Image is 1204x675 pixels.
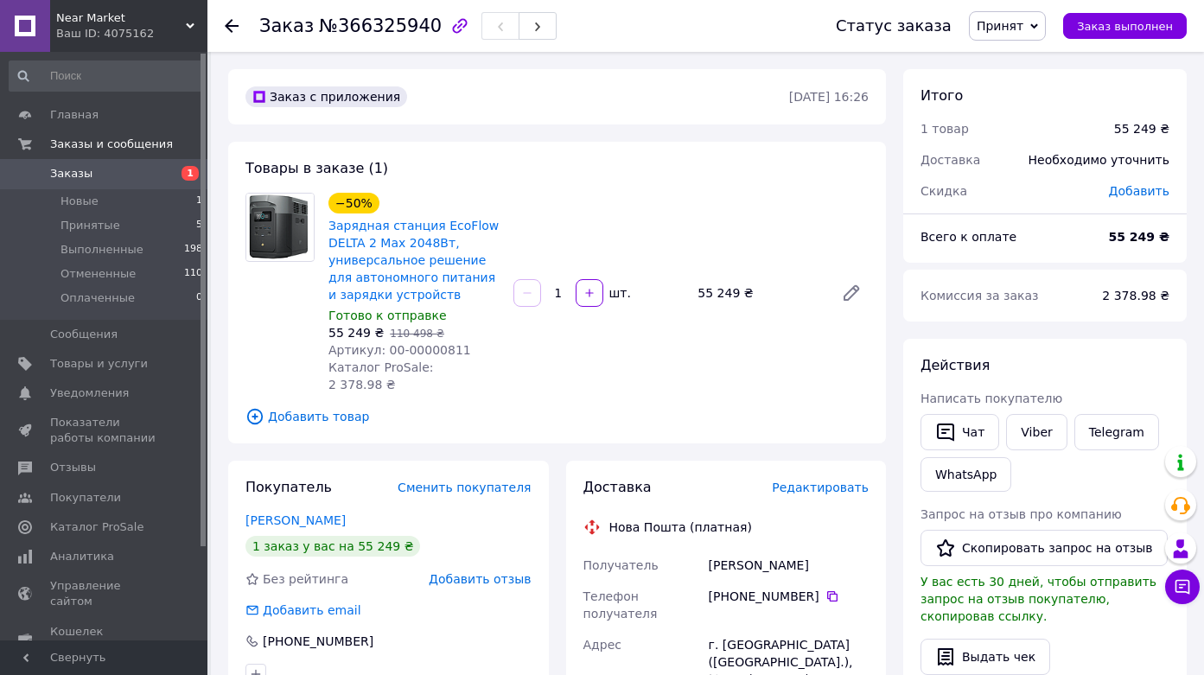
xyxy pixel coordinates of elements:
[583,638,621,652] span: Адрес
[246,194,314,260] img: Зарядная станция EcoFlow DELTA 2 Max 2048Вт, универсальное решение для автономного питания и заря...
[56,26,207,41] div: Ваш ID: 4075162
[1063,13,1187,39] button: Заказ выполнен
[244,602,363,619] div: Добавить email
[583,589,658,621] span: Телефон получателя
[328,326,384,340] span: 55 249 ₴
[245,160,388,176] span: Товары в заказе (1)
[61,290,135,306] span: Оплаченные
[921,87,963,104] span: Итого
[182,166,199,181] span: 1
[789,90,869,104] time: [DATE] 16:26
[1114,120,1169,137] div: 55 249 ₴
[263,572,348,586] span: Без рейтинга
[583,558,659,572] span: Получатель
[50,137,173,152] span: Заказы и сообщения
[709,588,869,605] div: [PHONE_NUMBER]
[61,266,136,282] span: Отмененные
[56,10,186,26] span: Near Market
[1165,570,1200,604] button: Чат с покупателем
[429,572,531,586] span: Добавить отзыв
[245,536,420,557] div: 1 заказ у вас на 55 249 ₴
[50,460,96,475] span: Отзывы
[196,218,202,233] span: 5
[921,392,1062,405] span: Написать покупателю
[259,16,314,36] span: Заказ
[50,519,143,535] span: Каталог ProSale
[50,356,148,372] span: Товары и услуги
[225,17,239,35] div: Вернуться назад
[921,357,990,373] span: Действия
[921,122,969,136] span: 1 товар
[328,193,379,213] div: −50%
[61,194,99,209] span: Новые
[245,86,407,107] div: Заказ с приложения
[9,60,204,92] input: Поиск
[328,360,433,392] span: Каталог ProSale: 2 378.98 ₴
[50,385,129,401] span: Уведомления
[921,457,1011,492] a: WhatsApp
[921,289,1039,302] span: Комиссия за заказ
[921,575,1156,623] span: У вас есть 30 дней, чтобы отправить запрос на отзыв покупателю, скопировав ссылку.
[196,194,202,209] span: 1
[245,479,332,495] span: Покупатель
[50,490,121,506] span: Покупатели
[583,479,652,495] span: Доставка
[1109,230,1170,244] b: 55 249 ₴
[328,219,499,302] a: Зарядная станция EcoFlow DELTA 2 Max 2048Вт, универсальное решение для автономного питания и заря...
[245,407,869,426] span: Добавить товар
[772,481,869,494] span: Редактировать
[1102,289,1169,302] span: 2 378.98 ₴
[196,290,202,306] span: 0
[921,153,980,167] span: Доставка
[261,602,363,619] div: Добавить email
[184,242,202,258] span: 198
[691,281,827,305] div: 55 249 ₴
[605,519,756,536] div: Нова Пошта (платная)
[605,284,633,302] div: шт.
[921,507,1122,521] span: Запрос на отзыв про компанию
[921,530,1168,566] button: Скопировать запрос на отзыв
[61,218,120,233] span: Принятые
[921,184,967,198] span: Скидка
[921,639,1050,675] button: Выдать чек
[1018,141,1180,179] div: Необходимо уточнить
[50,327,118,342] span: Сообщения
[398,481,531,494] span: Сменить покупателя
[1006,414,1067,450] a: Viber
[328,309,447,322] span: Готово к отправке
[1074,414,1159,450] a: Telegram
[836,17,952,35] div: Статус заказа
[1109,184,1169,198] span: Добавить
[1077,20,1173,33] span: Заказ выполнен
[50,415,160,446] span: Показатели работы компании
[921,230,1016,244] span: Всего к оплате
[61,242,143,258] span: Выполненные
[50,107,99,123] span: Главная
[921,414,999,450] button: Чат
[328,343,471,357] span: Артикул: 00-00000811
[50,578,160,609] span: Управление сайтом
[834,276,869,310] a: Редактировать
[184,266,202,282] span: 110
[319,16,442,36] span: №366325940
[245,513,346,527] a: [PERSON_NAME]
[50,549,114,564] span: Аналитика
[390,328,444,340] span: 110 498 ₴
[50,166,92,181] span: Заказы
[50,624,160,655] span: Кошелек компании
[705,550,872,581] div: [PERSON_NAME]
[977,19,1023,33] span: Принят
[261,633,375,650] div: [PHONE_NUMBER]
